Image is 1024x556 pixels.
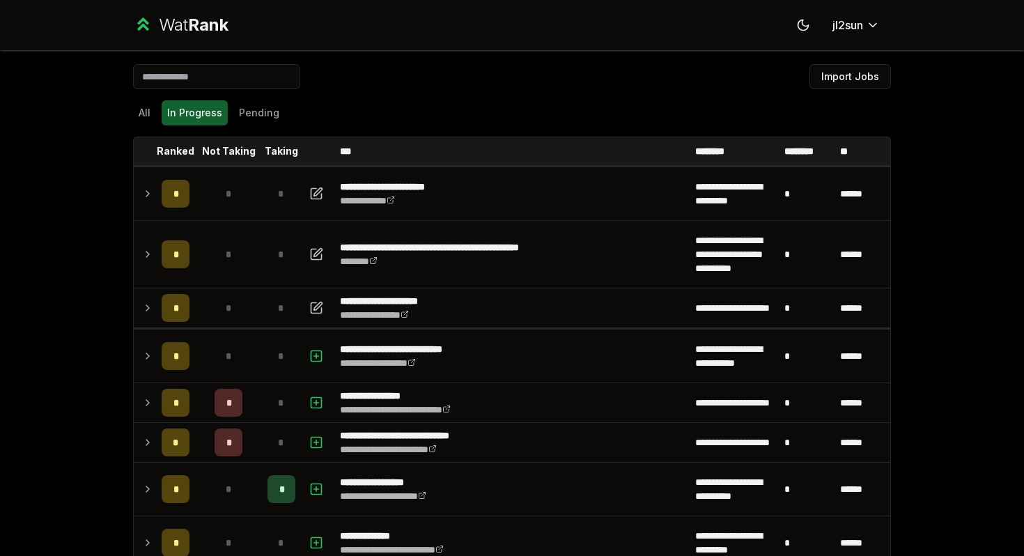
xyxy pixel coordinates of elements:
span: Rank [188,15,228,35]
button: All [133,100,156,125]
button: jl2sun [821,13,891,38]
button: In Progress [162,100,228,125]
button: Import Jobs [809,64,891,89]
p: Taking [265,144,298,158]
p: Ranked [157,144,194,158]
span: jl2sun [832,17,863,33]
button: Pending [233,100,285,125]
a: WatRank [133,14,228,36]
div: Wat [159,14,228,36]
p: Not Taking [202,144,256,158]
